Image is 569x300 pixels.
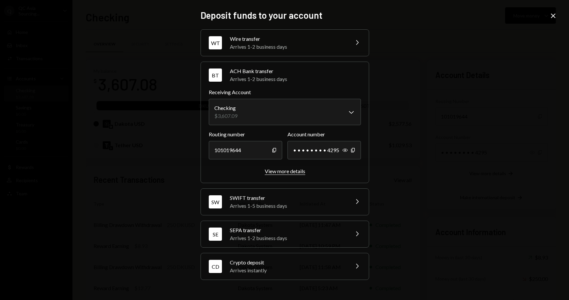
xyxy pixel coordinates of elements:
[201,189,369,215] button: SWSWIFT transferArrives 1-5 business days
[209,260,222,273] div: CD
[209,195,222,208] div: SW
[209,228,222,241] div: SE
[209,141,282,159] div: 101019644
[209,130,282,138] label: Routing number
[201,253,369,280] button: CDCrypto depositArrives instantly
[287,141,361,159] div: • • • • • • • • 4295
[265,168,305,174] div: View more details
[287,130,361,138] label: Account number
[201,9,368,22] h2: Deposit funds to your account
[209,99,361,125] button: Receiving Account
[230,194,345,202] div: SWIFT transfer
[230,226,345,234] div: SEPA transfer
[201,221,369,247] button: SESEPA transferArrives 1-2 business days
[230,234,345,242] div: Arrives 1-2 business days
[230,75,361,83] div: Arrives 1-2 business days
[209,36,222,49] div: WT
[230,35,345,43] div: Wire transfer
[265,168,305,175] button: View more details
[230,266,345,274] div: Arrives instantly
[201,30,369,56] button: WTWire transferArrives 1-2 business days
[209,88,361,175] div: BTACH Bank transferArrives 1-2 business days
[230,43,345,51] div: Arrives 1-2 business days
[230,202,345,210] div: Arrives 1-5 business days
[230,259,345,266] div: Crypto deposit
[209,88,361,96] label: Receiving Account
[230,67,361,75] div: ACH Bank transfer
[201,62,369,88] button: BTACH Bank transferArrives 1-2 business days
[209,68,222,82] div: BT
